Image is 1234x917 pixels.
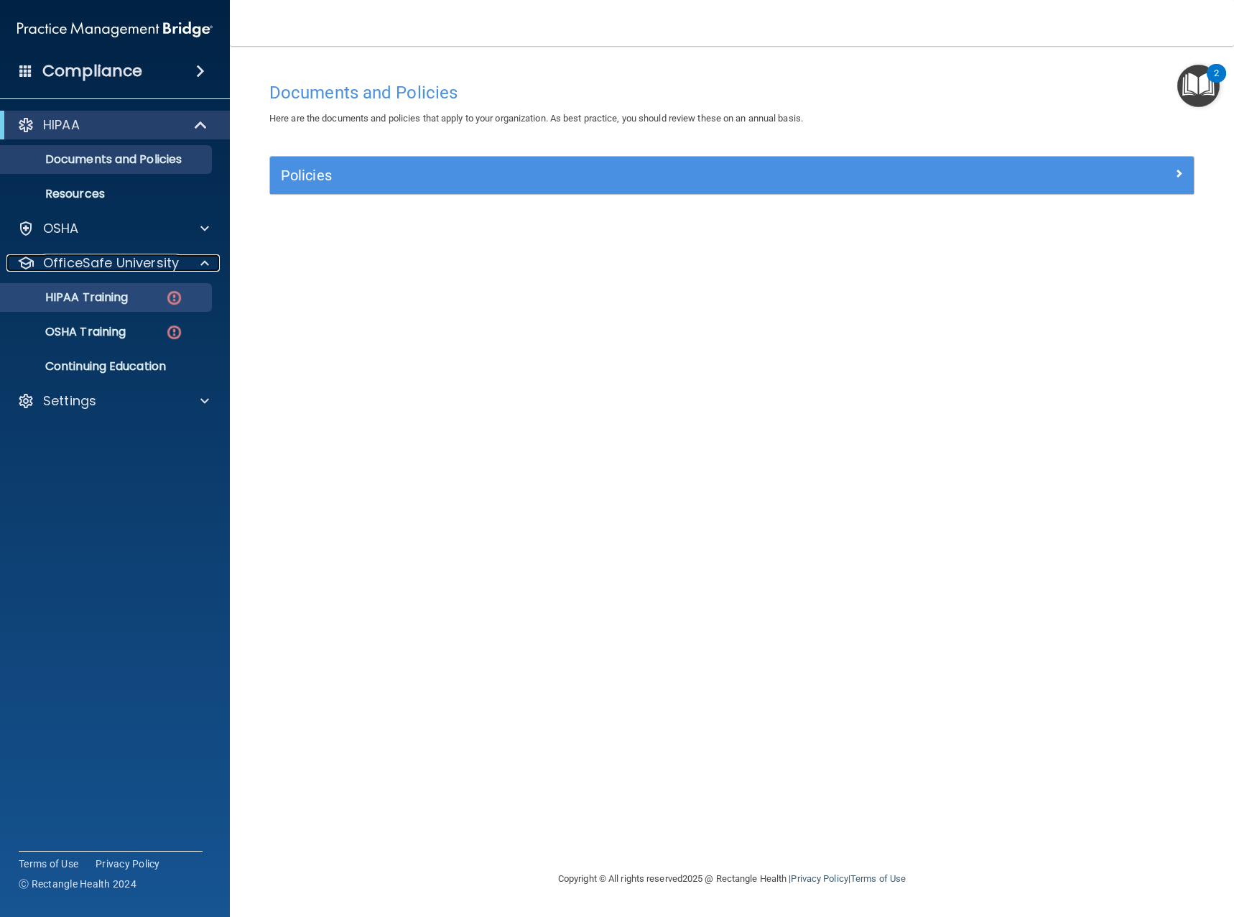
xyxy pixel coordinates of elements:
[269,83,1194,102] h4: Documents and Policies
[281,164,1183,187] a: Policies
[165,289,183,307] img: danger-circle.6113f641.png
[43,116,80,134] p: HIPAA
[43,392,96,410] p: Settings
[19,877,136,891] span: Ⓒ Rectangle Health 2024
[42,61,142,81] h4: Compliance
[791,873,848,884] a: Privacy Policy
[17,254,209,272] a: OfficeSafe University
[1177,65,1220,107] button: Open Resource Center, 2 new notifications
[17,15,213,44] img: PMB logo
[9,290,128,305] p: HIPAA Training
[96,857,160,871] a: Privacy Policy
[269,113,803,124] span: Here are the documents and policies that apply to your organization. As best practice, you should...
[850,873,906,884] a: Terms of Use
[9,187,205,201] p: Resources
[281,167,952,183] h5: Policies
[17,392,209,410] a: Settings
[19,857,78,871] a: Terms of Use
[9,152,205,167] p: Documents and Policies
[165,323,183,341] img: danger-circle.6113f641.png
[17,220,209,237] a: OSHA
[9,325,126,339] p: OSHA Training
[1214,73,1219,92] div: 2
[9,359,205,374] p: Continuing Education
[17,116,208,134] a: HIPAA
[43,254,179,272] p: OfficeSafe University
[470,856,994,902] div: Copyright © All rights reserved 2025 @ Rectangle Health | |
[43,220,79,237] p: OSHA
